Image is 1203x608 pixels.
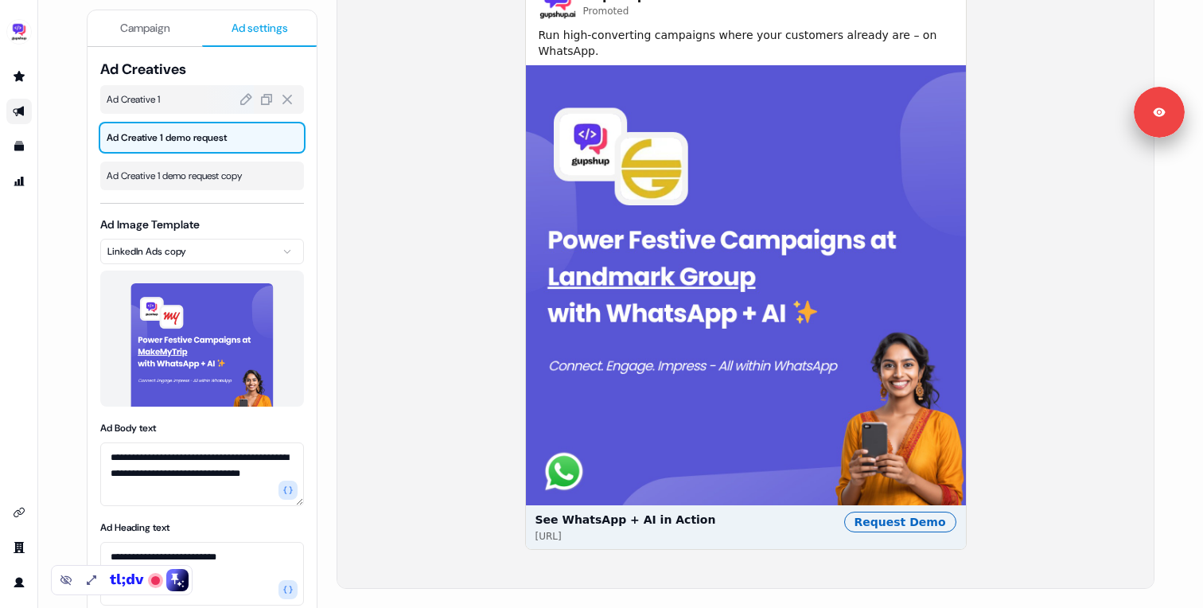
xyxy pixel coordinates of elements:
label: Ad Image Template [100,217,200,232]
a: Go to attribution [6,169,32,194]
a: Go to integrations [6,500,32,525]
a: Go to prospects [6,64,32,89]
span: Campaign [120,20,170,36]
span: Ad Creative 1 demo request [107,130,298,146]
span: Ad Creative 1 [107,92,298,107]
span: Ad Creative 1 demo request copy [107,168,298,184]
span: See WhatsApp + AI in Action [535,512,716,528]
div: Request Demo [844,512,956,532]
label: Ad Heading text [100,521,169,534]
span: Ad Creatives [100,60,304,79]
span: Ad settings [232,20,288,36]
span: Promoted [583,6,647,18]
span: [URL] [535,531,562,543]
a: Go to profile [6,570,32,595]
span: Run high-converting campaigns where your customers already are – on WhatsApp. [539,27,953,59]
label: Ad Body text [100,422,156,435]
a: Go to team [6,535,32,560]
a: Go to templates [6,134,32,159]
button: See WhatsApp + AI in Action[URL]Request Demo [526,65,966,549]
a: Go to outbound experience [6,99,32,124]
